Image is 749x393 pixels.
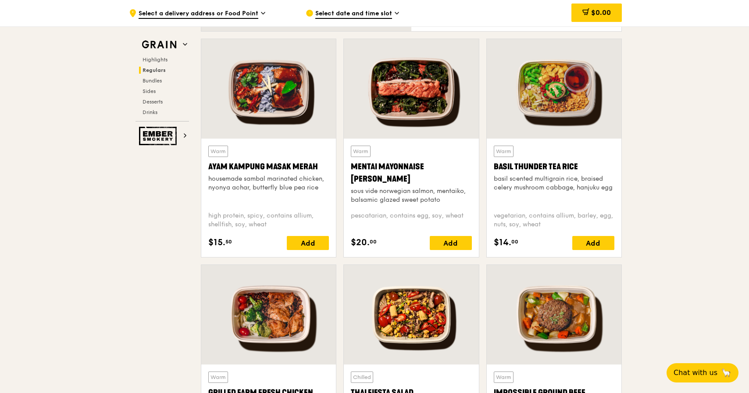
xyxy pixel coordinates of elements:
[143,67,166,73] span: Regulars
[674,368,717,378] span: Chat with us
[208,161,329,173] div: Ayam Kampung Masak Merah
[572,236,614,250] div: Add
[494,175,614,192] div: basil scented multigrain rice, braised celery mushroom cabbage, hanjuku egg
[494,161,614,173] div: Basil Thunder Tea Rice
[208,372,228,383] div: Warm
[351,236,370,249] span: $20.
[208,175,329,192] div: housemade sambal marinated chicken, nyonya achar, butterfly blue pea rice
[667,363,738,382] button: Chat with us🦙
[139,37,179,53] img: Grain web logo
[591,8,611,17] span: $0.00
[494,146,514,157] div: Warm
[225,238,232,245] span: 50
[139,127,179,145] img: Ember Smokery web logo
[351,187,471,204] div: sous vide norwegian salmon, mentaiko, balsamic glazed sweet potato
[721,368,731,378] span: 🦙
[494,211,614,229] div: vegetarian, contains allium, barley, egg, nuts, soy, wheat
[351,211,471,229] div: pescatarian, contains egg, soy, wheat
[494,236,511,249] span: $14.
[351,146,371,157] div: Warm
[351,161,471,185] div: Mentai Mayonnaise [PERSON_NAME]
[139,9,258,19] span: Select a delivery address or Food Point
[208,211,329,229] div: high protein, spicy, contains allium, shellfish, soy, wheat
[511,238,518,245] span: 00
[287,236,329,250] div: Add
[143,78,162,84] span: Bundles
[143,88,156,94] span: Sides
[143,109,157,115] span: Drinks
[208,236,225,249] span: $15.
[208,146,228,157] div: Warm
[315,9,392,19] span: Select date and time slot
[370,238,377,245] span: 00
[143,57,168,63] span: Highlights
[430,236,472,250] div: Add
[143,99,163,105] span: Desserts
[351,372,373,383] div: Chilled
[494,372,514,383] div: Warm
